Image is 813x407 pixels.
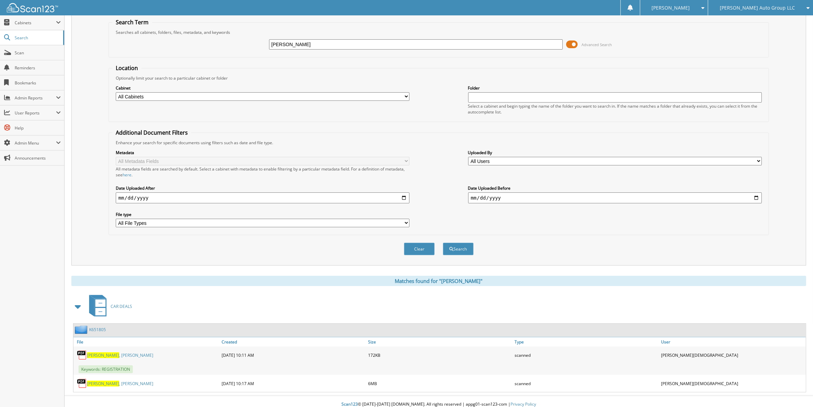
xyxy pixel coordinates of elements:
span: User Reports [15,110,56,116]
label: Date Uploaded After [116,185,410,191]
span: Reminders [15,65,61,71]
div: [PERSON_NAME][DEMOGRAPHIC_DATA] [659,348,806,362]
div: 6MB [366,377,513,390]
input: start [116,192,410,203]
a: K651805 [89,327,106,333]
a: User [659,337,806,347]
div: Enhance your search for specific documents using filters such as date and file type. [112,140,766,146]
span: Cabinets [15,20,56,26]
div: Matches found for "[PERSON_NAME]" [71,276,806,286]
button: Clear [404,243,435,255]
a: Type [513,337,659,347]
div: Select a cabinet and begin typing the name of the folder you want to search in. If the name match... [468,103,762,115]
img: folder2.png [75,325,89,334]
div: Optionally limit your search to a particular cabinet or folder [112,75,766,81]
span: Search [15,35,60,41]
span: Admin Reports [15,95,56,101]
label: Metadata [116,150,410,155]
span: Scan123 [341,401,358,407]
span: Scan [15,50,61,56]
img: scan123-logo-white.svg [7,3,58,12]
span: Keywords: REGISTRATION [79,365,133,373]
span: Announcements [15,155,61,161]
span: CAR DEALS [111,303,132,309]
span: Bookmarks [15,80,61,86]
a: [PERSON_NAME], [PERSON_NAME] [87,352,153,358]
a: [PERSON_NAME], [PERSON_NAME] [87,381,153,386]
label: Date Uploaded Before [468,185,762,191]
div: [DATE] 10:11 AM [220,348,366,362]
label: Uploaded By [468,150,762,155]
a: Privacy Policy [510,401,536,407]
legend: Location [112,64,141,72]
span: [PERSON_NAME] [87,381,119,386]
a: File [73,337,220,347]
label: Folder [468,85,762,91]
a: here [123,172,131,178]
input: end [468,192,762,203]
span: Help [15,125,61,131]
div: [DATE] 10:17 AM [220,377,366,390]
legend: Additional Document Filters [112,129,191,136]
span: [PERSON_NAME] [87,352,119,358]
a: CAR DEALS [85,293,132,320]
div: scanned [513,377,659,390]
div: 172KB [366,348,513,362]
img: PDF.png [77,350,87,360]
label: Cabinet [116,85,410,91]
span: Advanced Search [581,42,612,47]
a: Created [220,337,366,347]
button: Search [443,243,474,255]
span: Admin Menu [15,140,56,146]
a: Size [366,337,513,347]
span: [PERSON_NAME] [652,6,690,10]
img: PDF.png [77,378,87,389]
div: Searches all cabinets, folders, files, metadata, and keywords [112,29,766,35]
span: [PERSON_NAME] Auto Group LLC [720,6,795,10]
label: File type [116,212,410,217]
legend: Search Term [112,18,152,26]
div: All metadata fields are searched by default. Select a cabinet with metadata to enable filtering b... [116,166,410,178]
div: [PERSON_NAME][DEMOGRAPHIC_DATA] [659,377,806,390]
iframe: Chat Widget [779,374,813,407]
div: scanned [513,348,659,362]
